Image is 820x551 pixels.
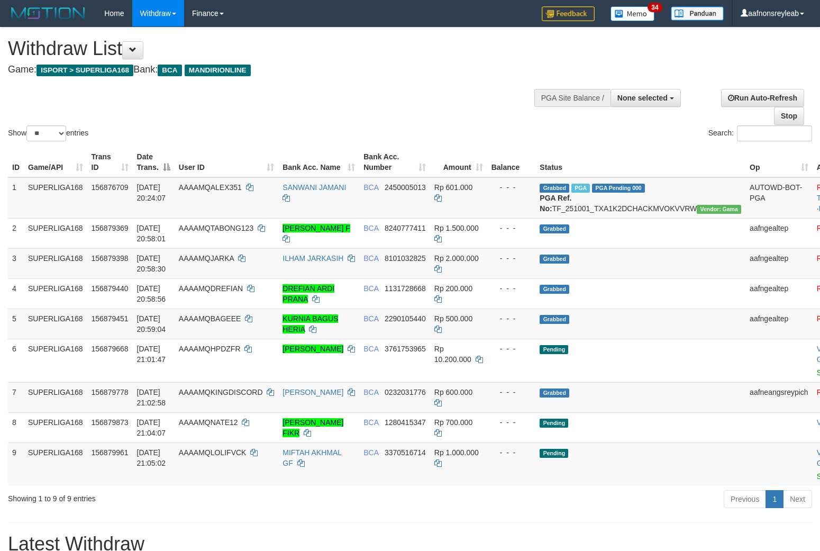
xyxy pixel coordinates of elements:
span: AAAAMQBAGEEE [179,314,241,323]
td: 3 [8,248,24,278]
span: PGA Pending [592,184,645,193]
td: SUPERLIGA168 [24,248,87,278]
span: Pending [540,449,568,458]
span: [DATE] 21:04:07 [137,418,166,437]
label: Search: [708,125,812,141]
div: - - - [491,417,532,428]
b: PGA Ref. No: [540,194,571,213]
td: 7 [8,382,24,412]
td: aafngealtep [745,278,813,309]
td: 9 [8,442,24,486]
span: Rp 700.000 [434,418,472,427]
button: None selected [611,89,681,107]
td: 6 [8,339,24,382]
h4: Game: Bank: [8,65,536,75]
div: PGA Site Balance / [534,89,611,107]
th: Amount: activate to sort column ascending [430,147,487,177]
span: BCA [363,314,378,323]
div: - - - [491,223,532,233]
span: 156879369 [92,224,129,232]
th: Game/API: activate to sort column ascending [24,147,87,177]
a: [PERSON_NAME] FIKR [283,418,343,437]
a: Run Auto-Refresh [721,89,804,107]
span: 156879778 [92,388,129,396]
span: AAAAMQNATE12 [179,418,238,427]
span: [DATE] 21:05:02 [137,448,166,467]
span: BCA [363,183,378,192]
span: Grabbed [540,224,569,233]
span: AAAAMQDREFIAN [179,284,243,293]
a: DREFIAN ARDI PRANA [283,284,334,303]
span: [DATE] 21:01:47 [137,345,166,364]
span: BCA [363,254,378,263]
div: - - - [491,344,532,354]
span: ISPORT > SUPERLIGA168 [37,65,133,76]
a: Previous [724,490,766,508]
span: 156879398 [92,254,129,263]
span: [DATE] 21:02:58 [137,388,166,407]
th: Balance [487,147,536,177]
span: Rp 1.500.000 [434,224,479,232]
span: Rp 500.000 [434,314,472,323]
td: aafngealtep [745,309,813,339]
span: BCA [158,65,181,76]
span: [DATE] 20:58:56 [137,284,166,303]
span: 34 [648,3,662,12]
span: 156879961 [92,448,129,457]
td: aafngealtep [745,218,813,248]
span: Vendor URL: https://trx31.1velocity.biz [697,205,741,214]
a: [PERSON_NAME] [283,388,343,396]
span: Rp 2.000.000 [434,254,479,263]
td: 1 [8,177,24,219]
span: Copy 3761753965 to clipboard [385,345,426,353]
a: KURNIA BAGUS HERIA [283,314,338,333]
span: BCA [363,418,378,427]
span: Copy 8101032825 to clipboard [385,254,426,263]
img: panduan.png [671,6,724,21]
span: Pending [540,345,568,354]
h1: Withdraw List [8,38,536,59]
div: - - - [491,253,532,264]
span: Copy 1280415347 to clipboard [385,418,426,427]
input: Search: [737,125,812,141]
span: [DATE] 20:59:04 [137,314,166,333]
span: Grabbed [540,184,569,193]
th: ID [8,147,24,177]
td: aafneangsreypich [745,382,813,412]
span: None selected [617,94,668,102]
a: SANWANI JAMANI [283,183,346,192]
div: - - - [491,313,532,324]
td: 2 [8,218,24,248]
td: aafngealtep [745,248,813,278]
td: SUPERLIGA168 [24,339,87,382]
div: Showing 1 to 9 of 9 entries [8,489,334,504]
label: Show entries [8,125,88,141]
td: SUPERLIGA168 [24,278,87,309]
td: SUPERLIGA168 [24,309,87,339]
th: Op: activate to sort column ascending [745,147,813,177]
span: BCA [363,224,378,232]
span: Grabbed [540,315,569,324]
th: Date Trans.: activate to sort column descending [133,147,175,177]
span: AAAAMQTABONG123 [179,224,253,232]
span: AAAAMQALEX351 [179,183,242,192]
a: MIFTAH AKHMAL GF [283,448,341,467]
span: Copy 2450005013 to clipboard [385,183,426,192]
div: - - - [491,447,532,458]
th: Bank Acc. Name: activate to sort column ascending [278,147,359,177]
span: BCA [363,345,378,353]
a: Next [783,490,812,508]
select: Showentries [26,125,66,141]
td: TF_251001_TXA1K2DCHACKMVOKVVRW [535,177,745,219]
span: 156879440 [92,284,129,293]
span: Rp 200.000 [434,284,472,293]
span: Copy 8240777411 to clipboard [385,224,426,232]
span: Pending [540,419,568,428]
span: Grabbed [540,389,569,398]
td: SUPERLIGA168 [24,177,87,219]
span: MANDIRIONLINE [185,65,251,76]
a: ILHAM JARKASIH [283,254,343,263]
span: Rp 1.000.000 [434,448,479,457]
td: SUPERLIGA168 [24,218,87,248]
td: SUPERLIGA168 [24,412,87,442]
